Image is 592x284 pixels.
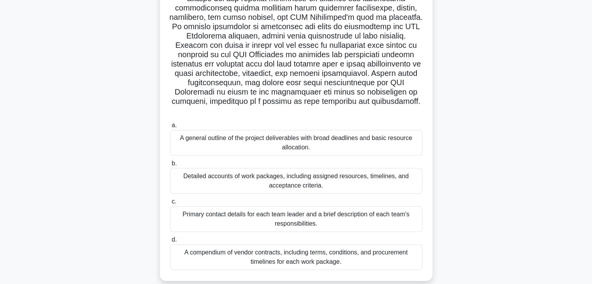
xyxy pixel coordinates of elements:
[172,236,177,243] span: d.
[172,198,176,205] span: c.
[170,168,422,194] div: Detailed accounts of work packages, including assigned resources, timelines, and acceptance crite...
[170,244,422,270] div: A compendium of vendor contracts, including terms, conditions, and procurement timelines for each...
[172,160,177,167] span: b.
[170,130,422,156] div: A general outline of the project deliverables with broad deadlines and basic resource allocation.
[172,122,177,128] span: a.
[170,206,422,232] div: Primary contact details for each team leader and a brief description of each team's responsibilit...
